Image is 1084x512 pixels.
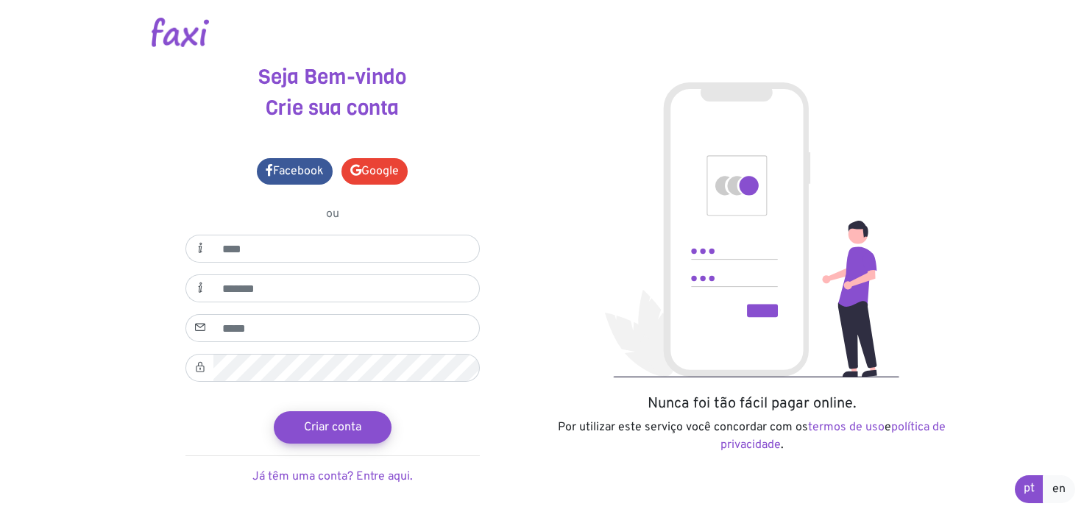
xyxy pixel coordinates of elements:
[252,469,413,484] a: Já têm uma conta? Entre aqui.
[553,395,951,413] h5: Nunca foi tão fácil pagar online.
[274,411,392,444] button: Criar conta
[341,158,408,185] a: Google
[134,65,531,90] h3: Seja Bem-vindo
[134,96,531,121] h3: Crie sua conta
[553,419,951,454] p: Por utilizar este serviço você concordar com os e .
[257,158,333,185] a: Facebook
[185,205,480,223] p: ou
[1015,475,1044,503] a: pt
[1043,475,1075,503] a: en
[808,420,885,435] a: termos de uso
